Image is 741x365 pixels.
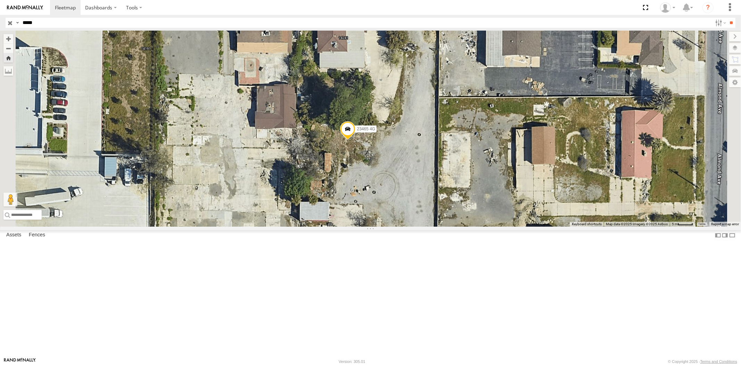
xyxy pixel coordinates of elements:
button: Zoom Home [3,53,13,63]
label: Fences [25,230,49,240]
span: Map data ©2025 Imagery ©2025 Airbus [606,222,668,226]
button: Drag Pegman onto the map to open Street View [3,193,17,206]
button: Zoom in [3,34,13,43]
span: 5 m [672,222,678,226]
div: © Copyright 2025 - [668,359,737,364]
div: Sardor Khadjimedov [658,2,678,13]
button: Zoom out [3,43,13,53]
a: Report a map error [711,222,739,226]
label: Dock Summary Table to the Right [722,230,728,240]
i: ? [702,2,714,13]
label: Map Settings [729,78,741,87]
label: Hide Summary Table [729,230,736,240]
span: 23465 4G [357,127,375,132]
a: Terms [699,223,706,226]
a: Terms and Conditions [700,359,737,364]
div: Version: 305.01 [339,359,365,364]
a: Visit our Website [4,358,36,365]
button: Keyboard shortcuts [572,222,602,227]
label: Measure [3,66,13,76]
button: Map Scale: 5 m per 40 pixels [670,222,695,227]
label: Search Query [15,18,20,28]
label: Dock Summary Table to the Left [715,230,722,240]
img: rand-logo.svg [7,5,43,10]
label: Assets [3,230,25,240]
label: Search Filter Options [713,18,727,28]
